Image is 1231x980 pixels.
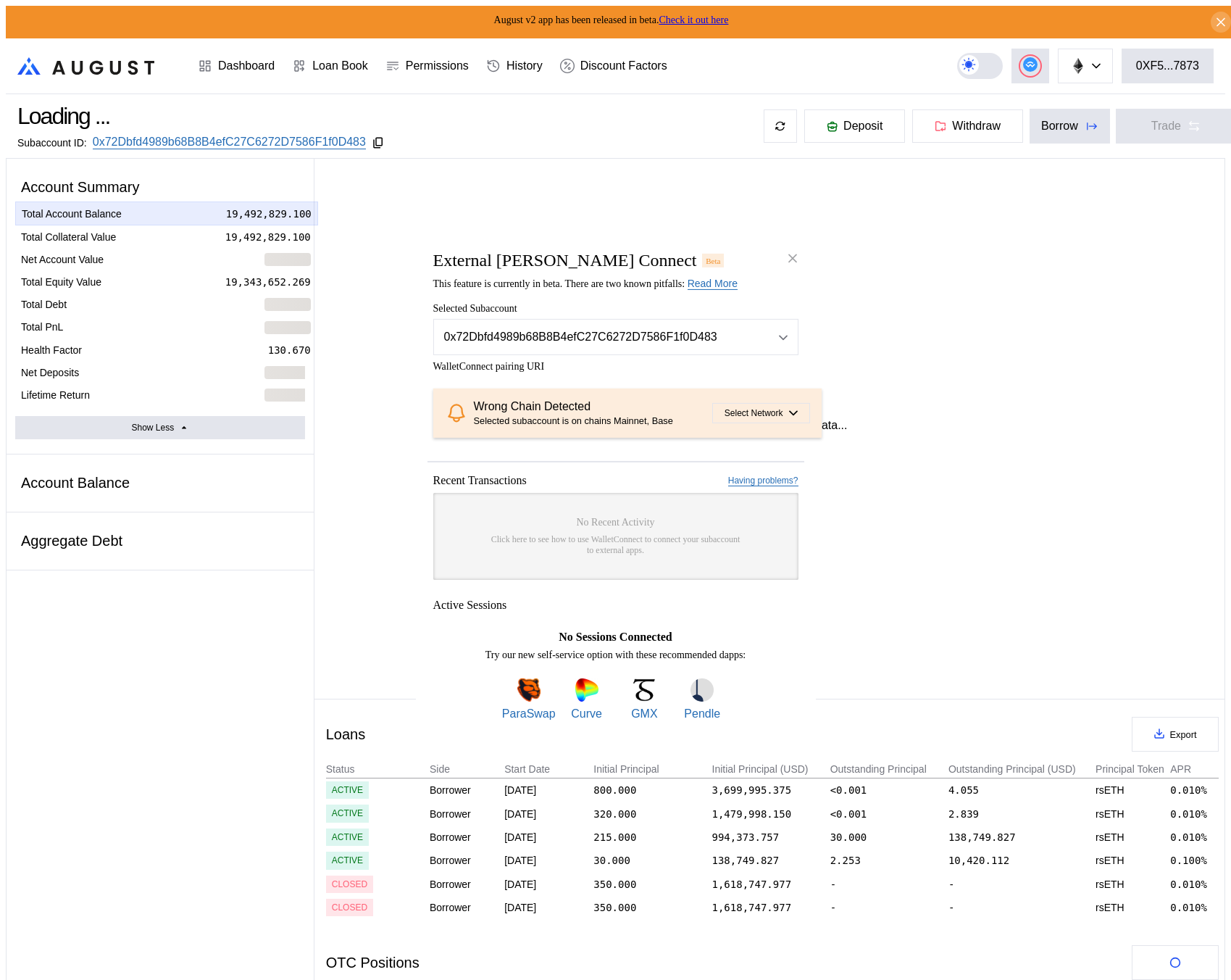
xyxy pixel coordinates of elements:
[952,120,1001,133] span: Withdraw
[433,278,738,289] span: This feature is currently in beta. There are two known pitfalls:
[712,763,828,775] div: Initial Principal (USD)
[444,331,750,344] div: 0x72Dbfd4989b68B8B4efC27C6272D7586F1f0D483
[474,415,712,426] div: Selected subaccount is on chains Mainnet, Base
[830,808,867,820] div: <0.001
[433,303,798,315] span: Selected Subaccount
[948,763,1093,775] div: Outstanding Principal (USD)
[433,474,527,487] span: Recent Transactions
[332,832,363,842] div: ACTIVE
[631,707,657,721] span: GMX
[430,899,502,916] div: Borrower
[593,808,636,820] div: 320.000
[712,879,792,890] div: 1,618,747.977
[485,649,746,661] span: Try our new self-service option with these recommended dapps:
[332,879,367,889] div: CLOSED
[712,902,792,913] div: 1,618,747.977
[474,400,712,413] div: Wrong Chain Detected
[332,785,363,795] div: ACTIVE
[843,120,882,133] span: Deposit
[326,955,420,971] div: OTC Positions
[1070,58,1086,74] img: chain logo
[17,103,109,130] div: Loading ...
[580,59,667,72] div: Discount Factors
[1041,120,1078,133] div: Borrow
[830,855,861,866] div: 2.253
[728,476,798,486] a: Having problems?
[21,253,104,266] div: Net Account Value
[326,726,366,743] div: Loans
[504,763,591,775] div: Start Date
[430,852,502,869] div: Borrower
[593,784,636,796] div: 800.000
[712,784,792,796] div: 3,699,995.375
[433,319,798,355] button: Open menu
[593,902,636,913] div: 350.000
[504,899,591,916] div: [DATE]
[712,808,792,820] div: 1,479,998.150
[15,173,305,202] div: Account Summary
[504,781,591,799] div: [DATE]
[430,876,502,893] div: Borrower
[494,14,729,25] span: August v2 app has been released in beta.
[225,231,311,244] div: 19,492,829.100
[506,59,543,72] div: History
[659,14,728,25] a: Check it out here
[433,251,697,270] h2: External [PERSON_NAME] Connect
[575,678,598,702] img: Curve
[430,781,502,799] div: Borrower
[1096,899,1168,916] div: rsETH
[688,278,738,290] a: Read More
[593,879,636,890] div: 350.000
[21,344,82,357] div: Health Factor
[675,678,729,721] a: PendlePendle
[430,805,502,822] div: Borrower
[1096,876,1168,893] div: rsETH
[504,829,591,846] div: [DATE]
[593,855,630,866] div: 30.000
[1096,763,1168,775] div: Principal Token
[712,855,780,866] div: 138,749.827
[948,784,979,796] div: 4.055
[1096,781,1168,799] div: rsETH
[712,403,810,423] button: Select Network
[15,469,305,497] div: Account Balance
[430,763,502,775] div: Side
[93,136,366,149] a: 0x72Dbfd4989b68B8B4efC27C6272D7586F1f0D483
[712,831,780,843] div: 994,373.757
[702,254,724,267] div: Beta
[1096,852,1168,869] div: rsETH
[406,59,469,72] div: Permissions
[21,366,79,379] div: Net Deposits
[504,805,591,822] div: [DATE]
[21,275,101,288] div: Total Equity Value
[17,137,87,149] div: Subaccount ID:
[430,829,502,846] div: Borrower
[1096,829,1168,846] div: rsETH
[268,344,311,357] div: 130.670
[725,408,783,418] span: Select Network
[830,876,946,893] div: -
[593,763,709,775] div: Initial Principal
[502,707,556,721] span: ParaSwap
[332,902,367,913] div: CLOSED
[332,855,363,865] div: ACTIVE
[948,831,1016,843] div: 138,749.827
[312,59,368,72] div: Loan Book
[433,599,507,612] span: Active Sessions
[218,59,275,72] div: Dashboard
[132,423,175,433] div: Show Less
[948,876,1093,893] div: -
[684,707,720,721] span: Pendle
[1136,59,1199,72] div: 0XF5...7873
[517,678,541,702] img: ParaSwap
[690,678,714,702] img: Pendle
[830,899,946,916] div: -
[948,855,1009,866] div: 10,420.112
[633,678,656,702] img: GMX
[948,899,1093,916] div: -
[226,207,312,220] div: 19,492,829.100
[571,707,602,721] span: Curve
[326,763,427,775] div: Status
[504,852,591,869] div: [DATE]
[560,678,614,721] a: CurveCurve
